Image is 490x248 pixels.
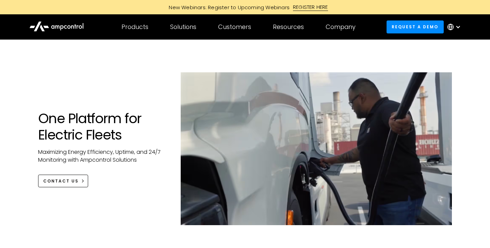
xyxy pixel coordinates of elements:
[38,148,167,164] p: Maximizing Energy Efficiency, Uptime, and 24/7 Monitoring with Ampcontrol Solutions
[170,23,196,31] div: Solutions
[38,110,167,143] h1: One Platform for Electric Fleets
[121,23,148,31] div: Products
[38,175,88,187] a: CONTACT US
[326,23,356,31] div: Company
[218,23,251,31] div: Customers
[273,23,304,31] div: Resources
[387,20,444,33] a: Request a demo
[92,3,398,11] a: New Webinars: Register to Upcoming WebinarsREGISTER HERE
[162,4,293,11] div: New Webinars: Register to Upcoming Webinars
[293,3,328,11] div: REGISTER HERE
[43,178,79,184] div: CONTACT US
